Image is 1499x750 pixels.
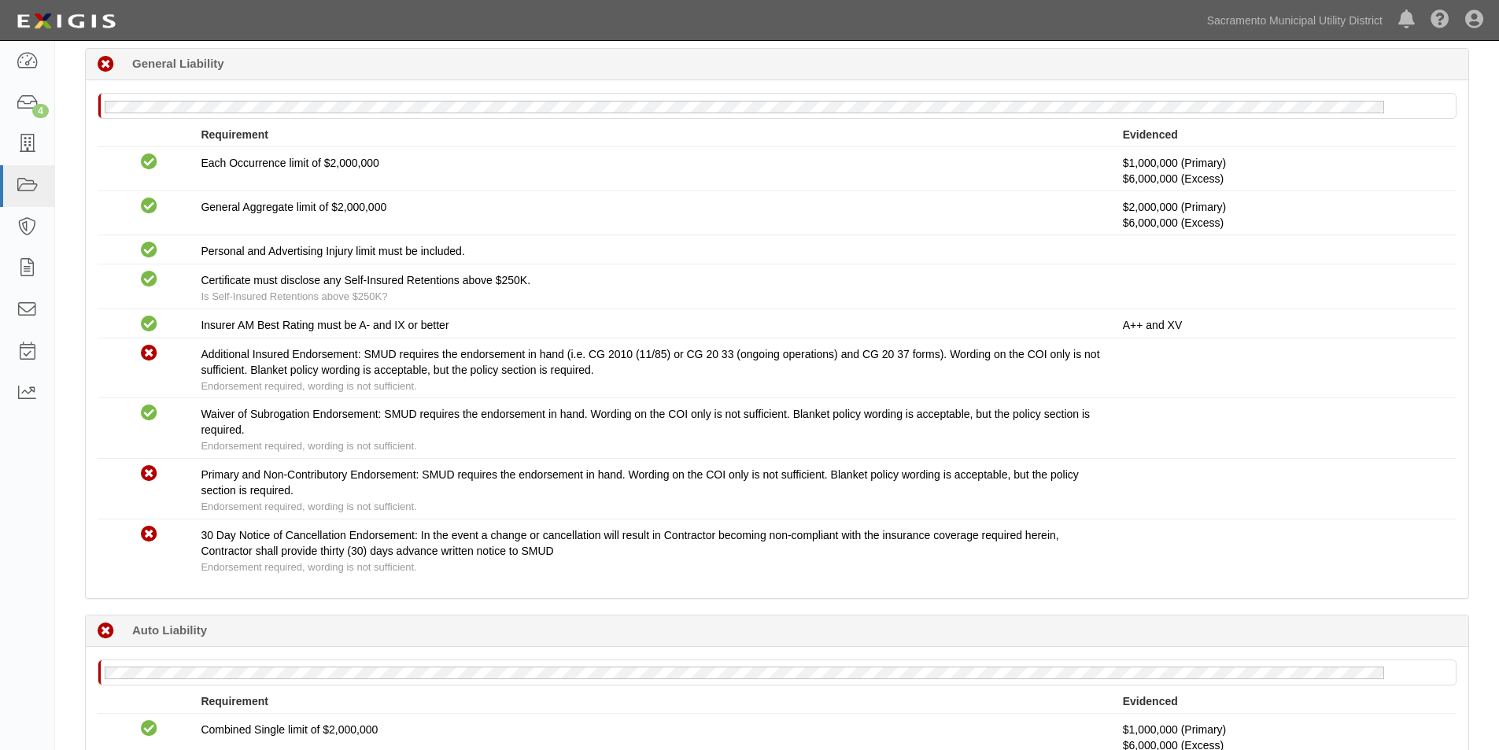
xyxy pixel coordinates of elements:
[201,468,1078,497] span: Primary and Non-Contributory Endorsement: SMUD requires the endorsement in hand. Wording on the C...
[201,561,416,573] span: Endorsement required, wording is not sufficient.
[141,198,157,215] i: Compliant
[1431,11,1449,30] i: Help Center - Complianz
[141,345,157,362] i: Non-Compliant
[32,104,49,118] div: 4
[98,623,114,640] i: Non-Compliant 49 days (since 08/13/2025)
[201,157,378,169] span: Each Occurrence limit of $2,000,000
[201,319,449,331] span: Insurer AM Best Rating must be A- and IX or better
[201,529,1058,557] span: 30 Day Notice of Cancellation Endorsement: In the event a change or cancellation will result in C...
[1123,172,1224,185] span: Policy #CUP6X635599 Insurer: Travelers Property Casualty Co of Amer
[201,274,530,286] span: Certificate must disclose any Self-Insured Retentions above $250K.
[141,466,157,482] i: Non-Compliant
[201,380,416,392] span: Endorsement required, wording is not sufficient.
[201,128,268,141] strong: Requirement
[1123,317,1445,333] p: A++ and XV
[201,723,378,736] span: Combined Single limit of $2,000,000
[141,526,157,543] i: Non-Compliant
[1123,155,1445,187] p: $1,000,000 (Primary)
[12,7,120,35] img: logo-5460c22ac91f19d4615b14bd174203de0afe785f0fc80cf4dbbc73dc1793850b.png
[1123,695,1178,708] strong: Evidenced
[141,154,157,171] i: Compliant
[201,245,464,257] span: Personal and Advertising Injury limit must be included.
[201,440,416,452] span: Endorsement required, wording is not sufficient.
[141,405,157,422] i: Compliant
[132,55,224,72] b: General Liability
[1123,216,1224,229] span: Policy #CUP6X635599 Insurer: Travelers Property Casualty Co of Amer
[201,408,1090,436] span: Waiver of Subrogation Endorsement: SMUD requires the endorsement in hand. Wording on the COI only...
[201,290,387,302] span: Is Self-Insured Retentions above $250K?
[1123,199,1445,231] p: $2,000,000 (Primary)
[201,501,416,512] span: Endorsement required, wording is not sufficient.
[132,622,207,638] b: Auto Liability
[98,57,114,73] i: Non-Compliant 49 days (since 08/13/2025)
[1123,128,1178,141] strong: Evidenced
[201,695,268,708] strong: Requirement
[141,316,157,333] i: Compliant
[141,272,157,288] i: Compliant
[141,242,157,259] i: Compliant
[141,721,157,737] i: Compliant
[201,201,386,213] span: General Aggregate limit of $2,000,000
[1199,5,1390,36] a: Sacramento Municipal Utility District
[201,348,1099,376] span: Additional Insured Endorsement: SMUD requires the endorsement in hand (i.e. CG 2010 (11/85) or CG...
